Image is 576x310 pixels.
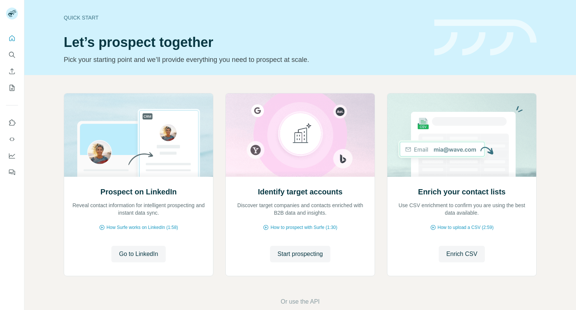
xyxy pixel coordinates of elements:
span: How to upload a CSV (2:59) [438,224,493,231]
button: Search [6,48,18,62]
button: Or use the API [280,297,319,306]
button: Quick start [6,32,18,45]
button: Enrich CSV [6,65,18,78]
h2: Identify target accounts [258,187,343,197]
span: How to prospect with Surfe (1:30) [270,224,337,231]
span: Enrich CSV [446,250,477,259]
img: banner [434,20,537,56]
button: Use Surfe API [6,132,18,146]
span: How Surfe works on LinkedIn (1:58) [106,224,178,231]
p: Pick your starting point and we’ll provide everything you need to prospect at scale. [64,54,425,65]
p: Discover target companies and contacts enriched with B2B data and insights. [233,202,367,217]
p: Reveal contact information for intelligent prospecting and instant data sync. [72,202,205,217]
button: Use Surfe on LinkedIn [6,116,18,129]
h2: Enrich your contact lists [418,187,505,197]
p: Use CSV enrichment to confirm you are using the best data available. [395,202,529,217]
span: Start prospecting [277,250,323,259]
button: Start prospecting [270,246,330,262]
button: Feedback [6,166,18,179]
img: Enrich your contact lists [387,93,537,177]
button: Enrich CSV [439,246,485,262]
span: Go to LinkedIn [119,250,158,259]
h1: Let’s prospect together [64,35,425,50]
img: Prospect on LinkedIn [64,93,213,177]
button: My lists [6,81,18,95]
h2: Prospect on LinkedIn [100,187,177,197]
img: Identify target accounts [225,93,375,177]
div: Quick start [64,14,425,21]
button: Dashboard [6,149,18,163]
button: Go to LinkedIn [111,246,165,262]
